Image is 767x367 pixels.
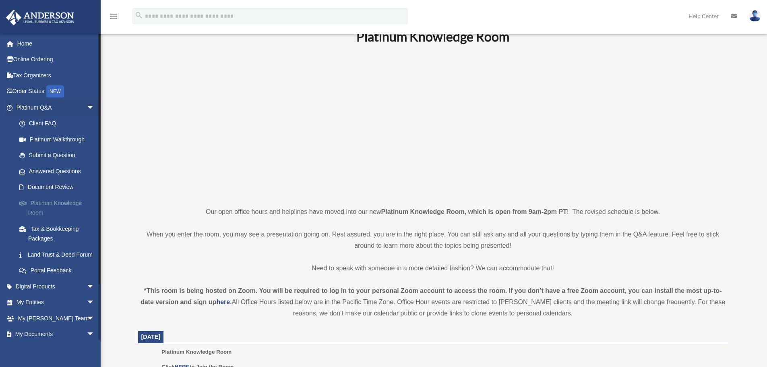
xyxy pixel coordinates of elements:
[141,334,161,340] span: [DATE]
[11,163,107,179] a: Answered Questions
[749,10,761,22] img: User Pic
[6,35,107,52] a: Home
[6,83,107,100] a: Order StatusNEW
[109,11,118,21] i: menu
[46,85,64,97] div: NEW
[138,229,728,251] p: When you enter the room, you may see a presentation going on. Rest assured, you are in the right ...
[109,14,118,21] a: menu
[6,278,107,294] a: Digital Productsarrow_drop_down
[141,287,722,305] strong: *This room is being hosted on Zoom. You will be required to log in to your personal Zoom account ...
[356,29,509,44] b: Platinum Knowledge Room
[6,67,107,83] a: Tax Organizers
[11,147,107,164] a: Submit a Question
[87,310,103,327] span: arrow_drop_down
[6,100,107,116] a: Platinum Q&Aarrow_drop_down
[138,263,728,274] p: Need to speak with someone in a more detailed fashion? We can accommodate that!
[216,299,230,305] a: here
[6,52,107,68] a: Online Ordering
[11,195,107,221] a: Platinum Knowledge Room
[11,247,107,263] a: Land Trust & Deed Forum
[11,263,107,279] a: Portal Feedback
[381,208,567,215] strong: Platinum Knowledge Room, which is open from 9am-2pm PT
[4,10,76,25] img: Anderson Advisors Platinum Portal
[11,131,107,147] a: Platinum Walkthrough
[230,299,232,305] strong: .
[11,179,107,195] a: Document Review
[11,221,107,247] a: Tax & Bookkeeping Packages
[6,294,107,311] a: My Entitiesarrow_drop_down
[11,116,107,132] a: Client FAQ
[138,206,728,218] p: Our open office hours and helplines have moved into our new ! The revised schedule is below.
[138,285,728,319] div: All Office Hours listed below are in the Pacific Time Zone. Office Hour events are restricted to ...
[87,278,103,295] span: arrow_drop_down
[312,55,554,191] iframe: 231110_Toby_KnowledgeRoom
[6,326,107,342] a: My Documentsarrow_drop_down
[87,100,103,116] span: arrow_drop_down
[6,310,107,326] a: My [PERSON_NAME] Teamarrow_drop_down
[134,11,143,20] i: search
[87,294,103,311] span: arrow_drop_down
[161,349,232,355] span: Platinum Knowledge Room
[87,326,103,343] span: arrow_drop_down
